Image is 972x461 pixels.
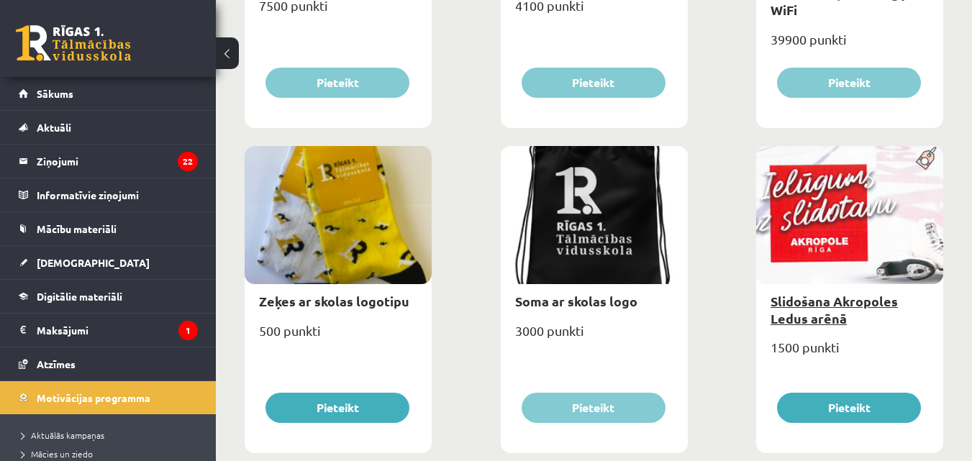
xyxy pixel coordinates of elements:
button: Pieteikt [777,68,921,98]
div: 500 punkti [245,319,432,355]
button: Pieteikt [522,393,666,423]
div: 3000 punkti [501,319,688,355]
a: Aktuālās kampaņas [22,429,201,442]
div: 39900 punkti [756,27,943,63]
i: 1 [178,321,198,340]
a: [DEMOGRAPHIC_DATA] [19,246,198,279]
button: Pieteikt [265,393,409,423]
a: Digitālie materiāli [19,280,198,313]
button: Pieteikt [265,68,409,98]
span: Mācību materiāli [37,222,117,235]
legend: Ziņojumi [37,145,198,178]
button: Pieteikt [522,68,666,98]
img: Populāra prece [911,146,943,170]
a: Motivācijas programma [19,381,198,414]
span: Motivācijas programma [37,391,150,404]
span: Aktuālās kampaņas [22,429,104,441]
a: Slidošana Akropoles Ledus arēnā [771,293,898,326]
span: Mācies un ziedo [22,448,93,460]
a: Zeķes ar skolas logotipu [259,293,409,309]
legend: Maksājumi [37,314,198,347]
a: Informatīvie ziņojumi [19,178,198,211]
span: Digitālie materiāli [37,290,122,303]
span: [DEMOGRAPHIC_DATA] [37,256,150,269]
a: Sākums [19,77,198,110]
button: Pieteikt [777,393,921,423]
a: Rīgas 1. Tālmācības vidusskola [16,25,131,61]
a: Mācību materiāli [19,212,198,245]
span: Aktuāli [37,121,71,134]
span: Atzīmes [37,357,76,370]
a: Aktuāli [19,111,198,144]
i: 22 [178,152,198,171]
a: Mācies un ziedo [22,447,201,460]
a: Maksājumi1 [19,314,198,347]
span: Sākums [37,87,73,100]
a: Atzīmes [19,347,198,380]
a: Ziņojumi22 [19,145,198,178]
legend: Informatīvie ziņojumi [37,178,198,211]
div: 1500 punkti [756,335,943,371]
a: Soma ar skolas logo [515,293,637,309]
